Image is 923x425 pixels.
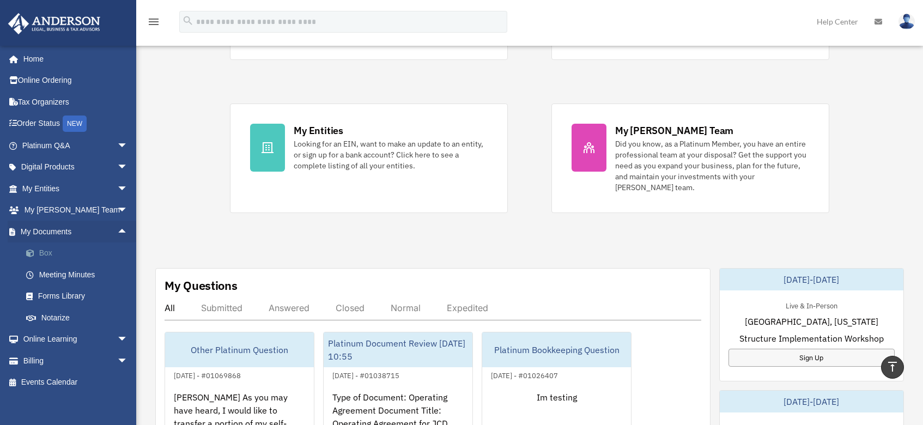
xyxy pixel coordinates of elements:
a: Box [15,242,144,264]
a: Online Learningarrow_drop_down [8,329,144,350]
img: User Pic [898,14,915,29]
i: search [182,15,194,27]
a: My Entitiesarrow_drop_down [8,178,144,199]
span: arrow_drop_down [117,156,139,179]
a: menu [147,19,160,28]
div: [DATE] - #01026407 [482,369,567,380]
div: [DATE] - #01038715 [324,369,408,380]
a: vertical_align_top [881,356,904,379]
span: arrow_drop_down [117,199,139,222]
a: Events Calendar [8,372,144,393]
a: Billingarrow_drop_down [8,350,144,372]
div: Expedited [447,302,488,313]
span: arrow_drop_down [117,178,139,200]
div: [DATE]-[DATE] [720,269,904,290]
span: arrow_drop_down [117,329,139,351]
span: [GEOGRAPHIC_DATA], [US_STATE] [745,315,878,328]
span: Structure Implementation Workshop [739,332,884,345]
div: All [165,302,175,313]
a: My [PERSON_NAME] Team Did you know, as a Platinum Member, you have an entire professional team at... [551,104,829,213]
div: My [PERSON_NAME] Team [615,124,733,137]
a: Order StatusNEW [8,113,144,135]
div: Platinum Document Review [DATE] 10:55 [324,332,472,367]
a: Digital Productsarrow_drop_down [8,156,144,178]
div: Normal [391,302,421,313]
span: arrow_drop_down [117,350,139,372]
a: My Documentsarrow_drop_up [8,221,144,242]
img: Anderson Advisors Platinum Portal [5,13,104,34]
a: Home [8,48,139,70]
div: [DATE] - #01069868 [165,369,250,380]
i: menu [147,15,160,28]
div: [DATE]-[DATE] [720,391,904,412]
div: Other Platinum Question [165,332,314,367]
div: My Questions [165,277,238,294]
span: arrow_drop_up [117,221,139,243]
a: Tax Organizers [8,91,144,113]
a: My [PERSON_NAME] Teamarrow_drop_down [8,199,144,221]
div: NEW [63,116,87,132]
div: Submitted [201,302,242,313]
div: Answered [269,302,309,313]
a: Notarize [15,307,144,329]
i: vertical_align_top [886,360,899,373]
div: Did you know, as a Platinum Member, you have an entire professional team at your disposal? Get th... [615,138,809,193]
a: Sign Up [728,349,895,367]
a: Platinum Q&Aarrow_drop_down [8,135,144,156]
a: My Entities Looking for an EIN, want to make an update to an entity, or sign up for a bank accoun... [230,104,508,213]
a: Meeting Minutes [15,264,144,286]
div: My Entities [294,124,343,137]
div: Platinum Bookkeeping Question [482,332,631,367]
div: Looking for an EIN, want to make an update to an entity, or sign up for a bank account? Click her... [294,138,488,171]
span: arrow_drop_down [117,135,139,157]
div: Closed [336,302,365,313]
div: Live & In-Person [777,299,846,311]
a: Online Ordering [8,70,144,92]
a: Forms Library [15,286,144,307]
